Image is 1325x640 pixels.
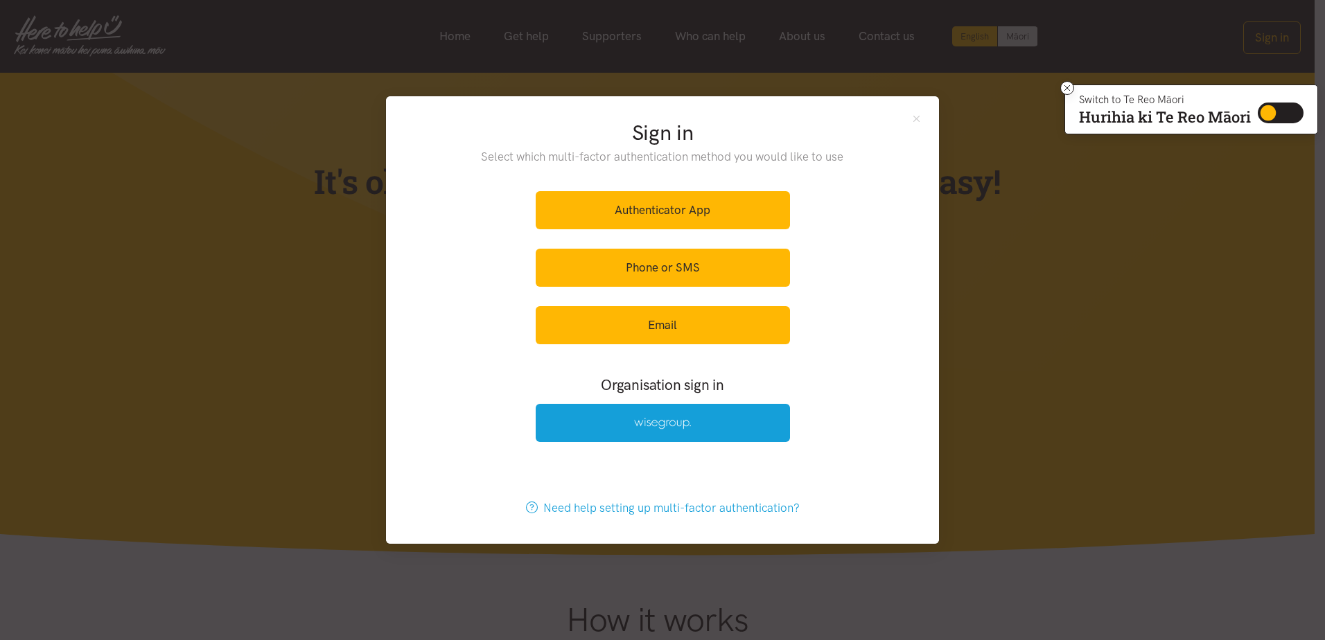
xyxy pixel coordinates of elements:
h2: Sign in [453,118,872,148]
p: Switch to Te Reo Māori [1079,96,1251,104]
p: Select which multi-factor authentication method you would like to use [453,148,872,166]
a: Need help setting up multi-factor authentication? [511,489,814,527]
a: Phone or SMS [536,249,790,287]
button: Close [911,113,922,125]
h3: Organisation sign in [498,375,827,395]
img: Wise Group [634,418,691,429]
a: Email [536,306,790,344]
a: Authenticator App [536,191,790,229]
p: Hurihia ki Te Reo Māori [1079,111,1251,123]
